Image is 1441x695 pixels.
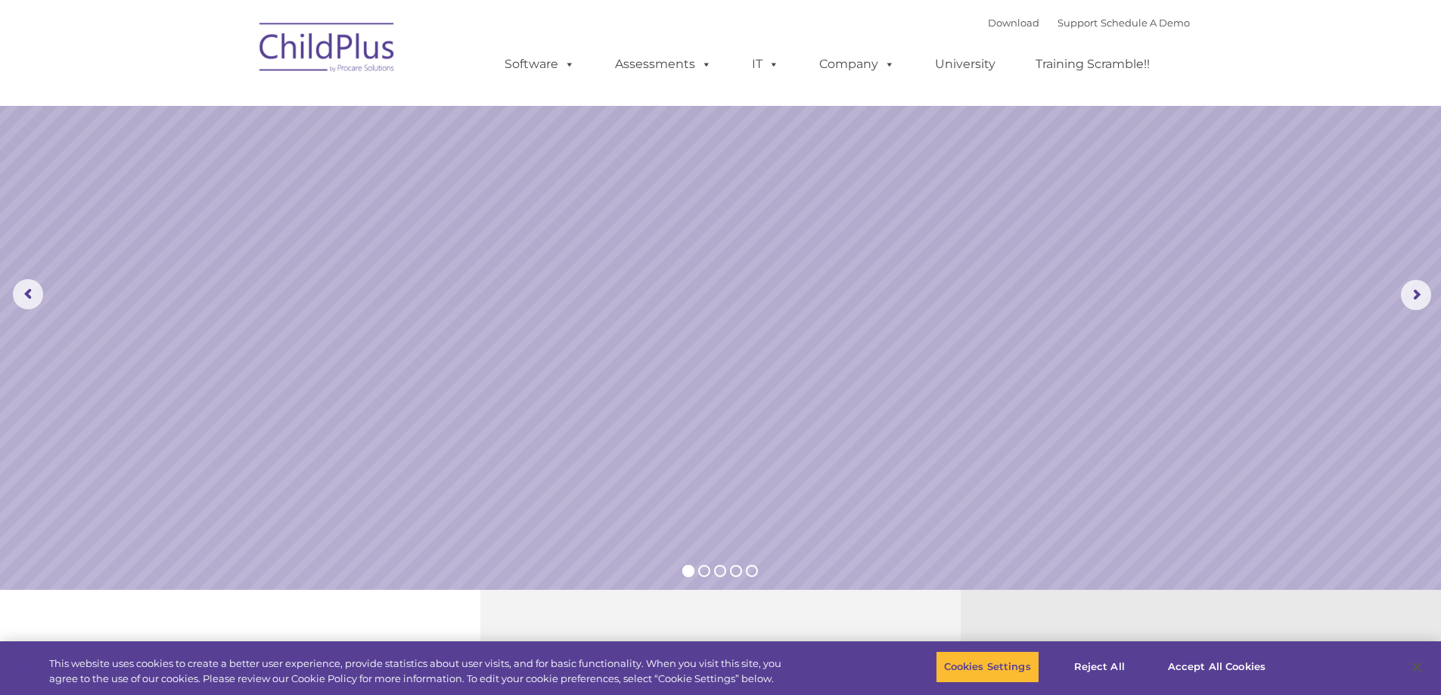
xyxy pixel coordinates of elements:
[1052,651,1147,683] button: Reject All
[252,12,403,88] img: ChildPlus by Procare Solutions
[489,49,590,79] a: Software
[600,49,727,79] a: Assessments
[804,49,910,79] a: Company
[1101,17,1190,29] a: Schedule A Demo
[1160,651,1274,683] button: Accept All Cookies
[1400,650,1433,684] button: Close
[49,656,793,686] div: This website uses cookies to create a better user experience, provide statistics about user visit...
[1020,49,1165,79] a: Training Scramble!!
[1057,17,1098,29] a: Support
[988,17,1190,29] font: |
[920,49,1011,79] a: University
[988,17,1039,29] a: Download
[737,49,794,79] a: IT
[936,651,1039,683] button: Cookies Settings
